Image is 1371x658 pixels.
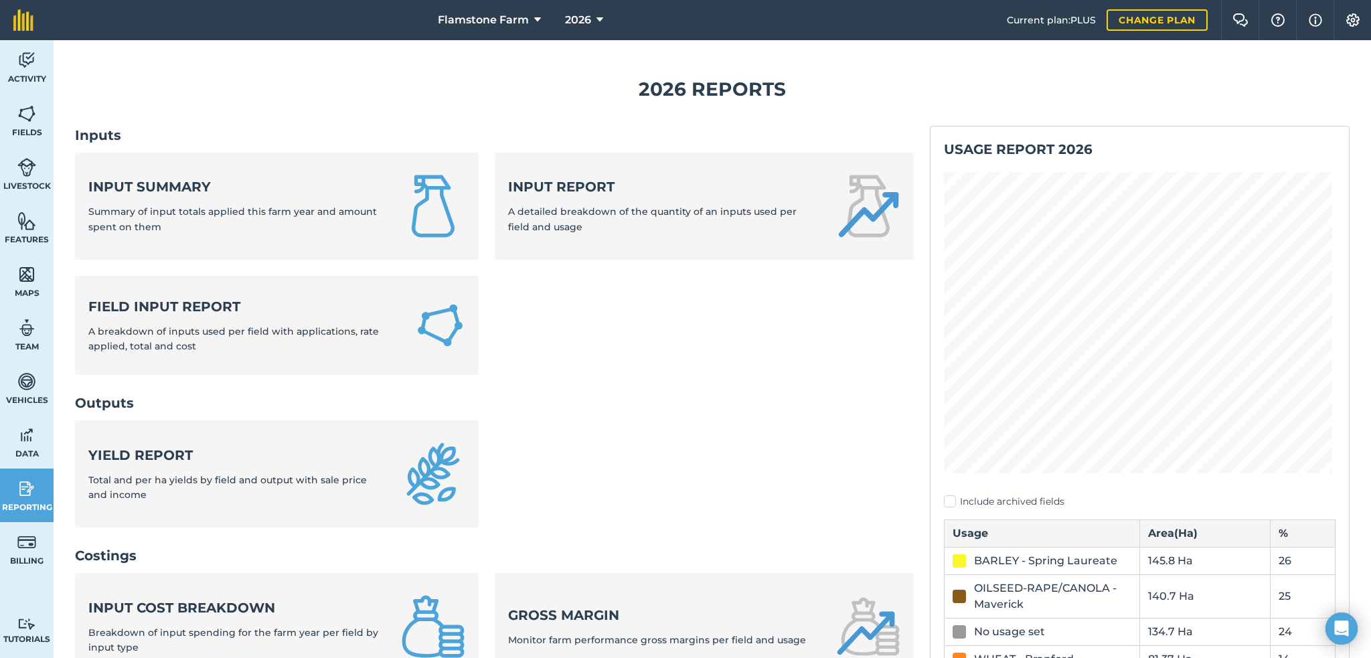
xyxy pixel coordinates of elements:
a: Yield reportTotal and per ha yields by field and output with sale price and income [75,420,479,527]
img: svg+xml;base64,PD94bWwgdmVyc2lvbj0iMS4wIiBlbmNvZGluZz0idXRmLTgiPz4KPCEtLSBHZW5lcmF0b3I6IEFkb2JlIE... [17,318,36,338]
img: svg+xml;base64,PD94bWwgdmVyc2lvbj0iMS4wIiBlbmNvZGluZz0idXRmLTgiPz4KPCEtLSBHZW5lcmF0b3I6IEFkb2JlIE... [17,618,36,631]
span: A breakdown of inputs used per field with applications, rate applied, total and cost [88,325,379,352]
img: Two speech bubbles overlapping with the left bubble in the forefront [1232,13,1248,27]
img: svg+xml;base64,PD94bWwgdmVyc2lvbj0iMS4wIiBlbmNvZGluZz0idXRmLTgiPz4KPCEtLSBHZW5lcmF0b3I6IEFkb2JlIE... [17,157,36,177]
img: Field Input Report [415,299,465,352]
strong: Yield report [88,446,385,465]
h2: Costings [75,546,914,565]
h1: 2026 Reports [75,74,1350,104]
img: Input summary [401,174,465,238]
img: A question mark icon [1270,13,1286,27]
span: 2026 [565,12,591,28]
h2: Outputs [75,394,914,412]
span: Monitor farm performance gross margins per field and usage [508,634,806,646]
th: Usage [945,519,1140,547]
div: Open Intercom Messenger [1325,612,1358,645]
img: svg+xml;base64,PD94bWwgdmVyc2lvbj0iMS4wIiBlbmNvZGluZz0idXRmLTgiPz4KPCEtLSBHZW5lcmF0b3I6IEFkb2JlIE... [17,50,36,70]
img: svg+xml;base64,PHN2ZyB4bWxucz0iaHR0cDovL3d3dy53My5vcmcvMjAwMC9zdmciIHdpZHRoPSIxNyIgaGVpZ2h0PSIxNy... [1309,12,1322,28]
img: Yield report [401,442,465,506]
img: svg+xml;base64,PD94bWwgdmVyc2lvbj0iMS4wIiBlbmNvZGluZz0idXRmLTgiPz4KPCEtLSBHZW5lcmF0b3I6IEFkb2JlIE... [17,479,36,499]
label: Include archived fields [944,495,1336,509]
span: A detailed breakdown of the quantity of an inputs used per field and usage [508,205,797,232]
div: OILSEED-RAPE/CANOLA - Maverick [974,580,1131,612]
img: svg+xml;base64,PD94bWwgdmVyc2lvbj0iMS4wIiBlbmNvZGluZz0idXRmLTgiPz4KPCEtLSBHZW5lcmF0b3I6IEFkb2JlIE... [17,425,36,445]
td: 145.8 Ha [1140,547,1271,574]
h2: Usage report 2026 [944,140,1336,159]
img: svg+xml;base64,PHN2ZyB4bWxucz0iaHR0cDovL3d3dy53My5vcmcvMjAwMC9zdmciIHdpZHRoPSI1NiIgaGVpZ2h0PSI2MC... [17,211,36,231]
strong: Input report [508,177,821,196]
h2: Inputs [75,126,914,145]
a: Input summarySummary of input totals applied this farm year and amount spent on them [75,153,479,260]
a: Input reportA detailed breakdown of the quantity of an inputs used per field and usage [495,153,914,260]
td: 26 [1270,547,1335,574]
img: svg+xml;base64,PHN2ZyB4bWxucz0iaHR0cDovL3d3dy53My5vcmcvMjAwMC9zdmciIHdpZHRoPSI1NiIgaGVpZ2h0PSI2MC... [17,104,36,124]
img: svg+xml;base64,PHN2ZyB4bWxucz0iaHR0cDovL3d3dy53My5vcmcvMjAwMC9zdmciIHdpZHRoPSI1NiIgaGVpZ2h0PSI2MC... [17,264,36,284]
span: Breakdown of input spending for the farm year per field by input type [88,627,378,653]
strong: Input cost breakdown [88,598,385,617]
strong: Gross margin [508,606,806,625]
img: fieldmargin Logo [13,9,33,31]
div: BARLEY - Spring Laureate [974,553,1117,569]
td: 24 [1270,618,1335,645]
strong: Field Input Report [88,297,399,316]
img: svg+xml;base64,PD94bWwgdmVyc2lvbj0iMS4wIiBlbmNvZGluZz0idXRmLTgiPz4KPCEtLSBHZW5lcmF0b3I6IEFkb2JlIE... [17,532,36,552]
img: svg+xml;base64,PD94bWwgdmVyc2lvbj0iMS4wIiBlbmNvZGluZz0idXRmLTgiPz4KPCEtLSBHZW5lcmF0b3I6IEFkb2JlIE... [17,372,36,392]
span: Total and per ha yields by field and output with sale price and income [88,474,367,501]
img: Input report [836,174,900,238]
strong: Input summary [88,177,385,196]
span: Flamstone Farm [438,12,529,28]
th: % [1270,519,1335,547]
span: Summary of input totals applied this farm year and amount spent on them [88,205,377,232]
img: A cog icon [1345,13,1361,27]
td: 140.7 Ha [1140,574,1271,618]
th: Area ( Ha ) [1140,519,1271,547]
a: Change plan [1107,9,1208,31]
td: 134.7 Ha [1140,618,1271,645]
td: 25 [1270,574,1335,618]
span: Current plan : PLUS [1007,13,1096,27]
div: No usage set [974,624,1045,640]
a: Field Input ReportA breakdown of inputs used per field with applications, rate applied, total and... [75,276,479,376]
